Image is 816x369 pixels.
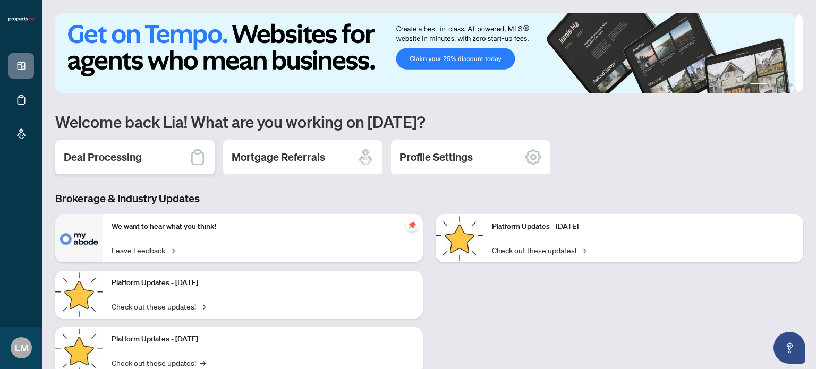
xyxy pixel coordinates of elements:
[750,83,767,87] button: 1
[55,191,803,206] h3: Brokerage & Industry Updates
[200,301,206,312] span: →
[492,244,586,256] a: Check out these updates!→
[112,277,414,289] p: Platform Updates - [DATE]
[55,214,103,262] img: We want to hear what you think!
[232,150,325,165] h2: Mortgage Referrals
[15,340,28,355] span: LM
[112,301,206,312] a: Check out these updates!→
[780,83,784,87] button: 3
[788,83,793,87] button: 4
[55,13,795,93] img: Slide 0
[112,333,414,345] p: Platform Updates - [DATE]
[406,219,419,231] span: pushpin
[773,332,805,364] button: Open asap
[581,244,586,256] span: →
[436,214,483,262] img: Platform Updates - June 23, 2025
[55,111,803,132] h1: Welcome back Lia! What are you working on [DATE]?
[399,150,473,165] h2: Profile Settings
[200,357,206,368] span: →
[55,271,103,319] img: Platform Updates - September 16, 2025
[112,221,414,233] p: We want to hear what you think!
[169,244,175,256] span: →
[492,221,795,233] p: Platform Updates - [DATE]
[64,150,142,165] h2: Deal Processing
[112,357,206,368] a: Check out these updates!→
[112,244,175,256] a: Leave Feedback→
[8,16,34,22] img: logo
[771,83,776,87] button: 2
